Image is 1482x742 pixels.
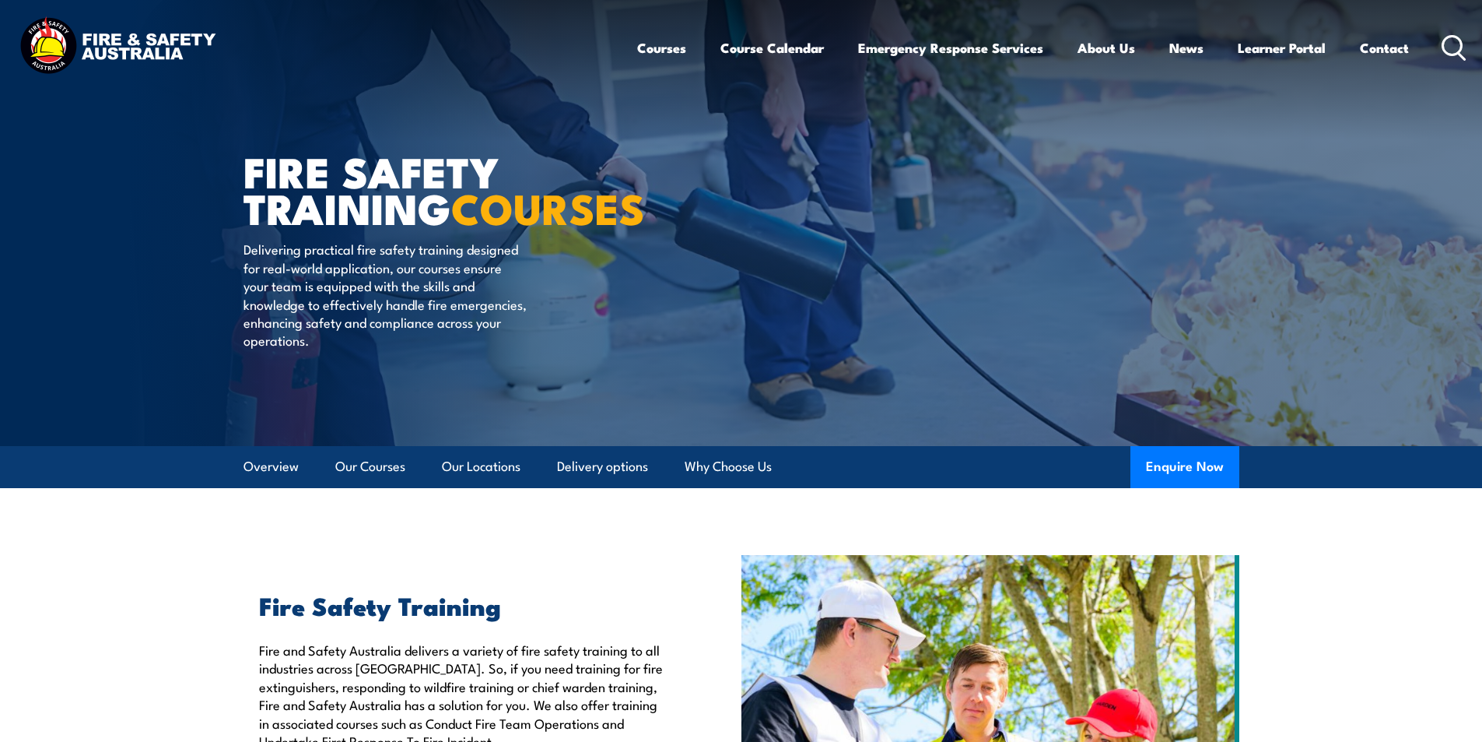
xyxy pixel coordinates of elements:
a: Contact [1360,27,1409,69]
a: Our Courses [335,446,405,487]
a: About Us [1077,27,1135,69]
h2: Fire Safety Training [259,594,670,616]
button: Enquire Now [1130,446,1239,488]
a: Overview [243,446,299,487]
a: Courses [637,27,686,69]
a: Learner Portal [1238,27,1326,69]
a: Course Calendar [720,27,824,69]
h1: FIRE SAFETY TRAINING [243,153,628,225]
p: Delivering practical fire safety training designed for real-world application, our courses ensure... [243,240,527,349]
a: News [1169,27,1203,69]
strong: COURSES [451,174,645,239]
a: Why Choose Us [685,446,772,487]
a: Delivery options [557,446,648,487]
a: Emergency Response Services [858,27,1043,69]
a: Our Locations [442,446,520,487]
